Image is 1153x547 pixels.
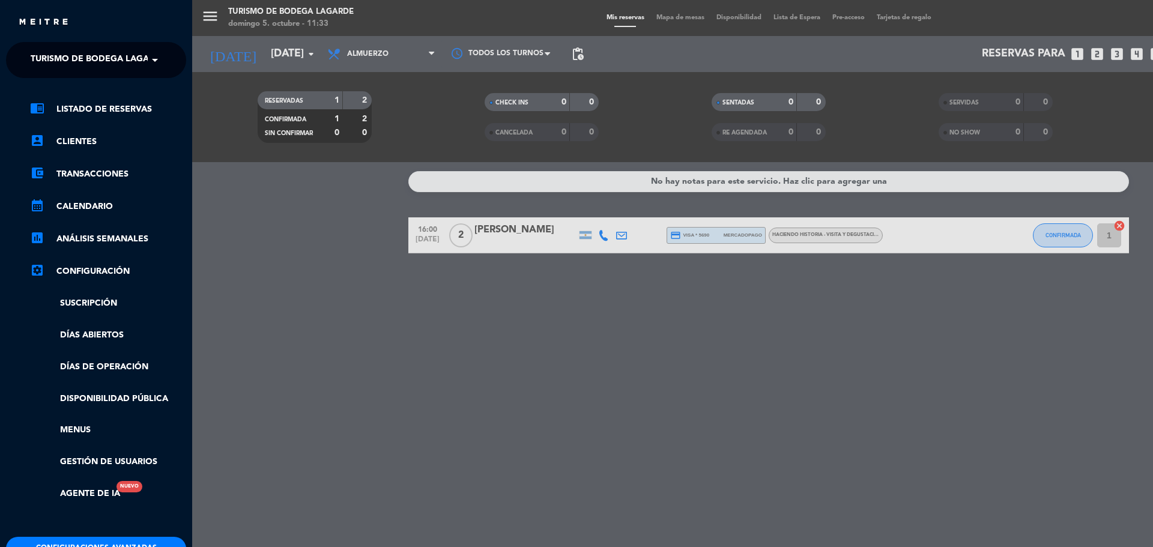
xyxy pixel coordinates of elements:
i: assessment [30,231,44,245]
a: Transacciones [30,167,186,181]
a: Días abiertos [30,328,186,342]
a: Suscripción [30,297,186,310]
img: MEITRE [18,18,69,27]
span: Turismo de Bodega Lagarde [31,47,166,73]
i: settings_applications [30,263,44,277]
i: calendar_month [30,198,44,213]
i: account_balance_wallet [30,166,44,180]
a: Menus [30,423,186,437]
a: Gestión de usuarios [30,455,186,469]
i: chrome_reader_mode [30,101,44,115]
a: Clientes [30,134,186,149]
div: Nuevo [117,481,142,492]
a: Configuración [30,264,186,279]
a: Disponibilidad pública [30,392,186,406]
i: account_box [30,133,44,148]
a: Agente de IA [30,487,120,501]
a: Listado de Reservas [30,102,186,116]
a: ANÁLISIS SEMANALES [30,232,186,246]
a: Días de Operación [30,360,186,374]
a: Calendario [30,199,186,214]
